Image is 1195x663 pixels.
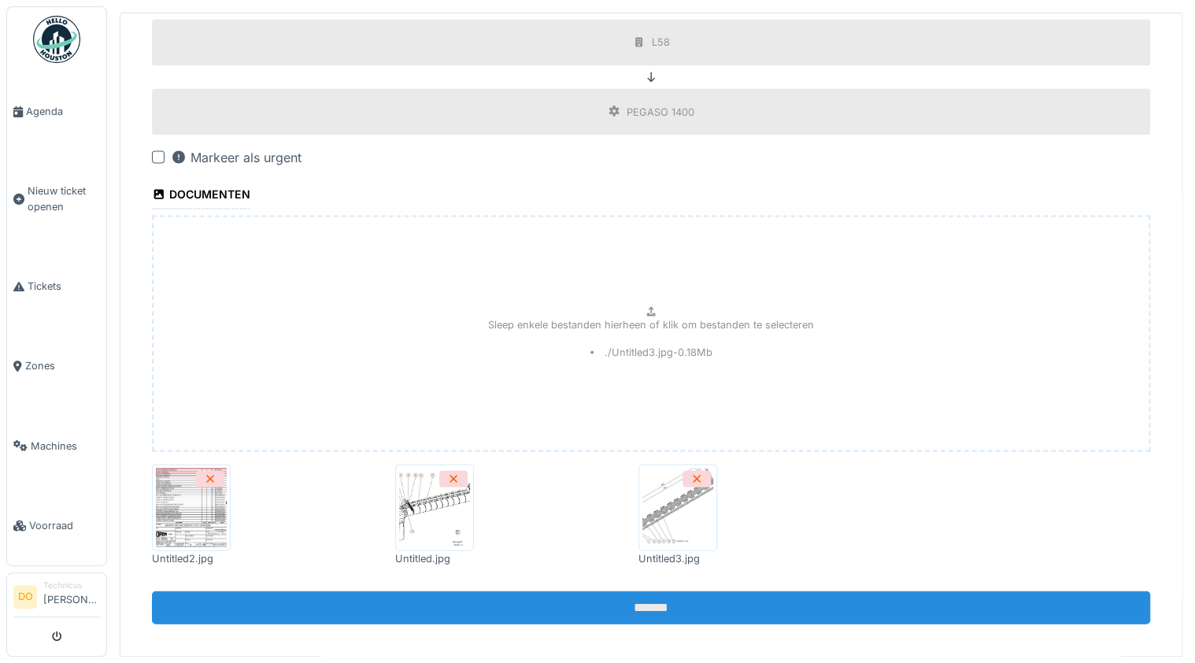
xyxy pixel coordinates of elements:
div: Untitled.jpg [395,550,474,565]
span: Voorraad [29,518,100,533]
div: PEGASO 1400 [627,104,694,119]
img: Badge_color-CXgf-gQk.svg [33,16,80,63]
a: Agenda [7,72,106,151]
a: Tickets [7,246,106,326]
img: rg5464zo98sw6f28n4wuerdpye75 [156,468,227,546]
span: Agenda [26,104,100,119]
a: Machines [7,406,106,486]
div: Technicus [43,580,100,591]
p: Sleep enkele bestanden hierheen of klik om bestanden te selecteren [488,317,814,331]
a: Voorraad [7,486,106,565]
div: L58 [652,35,670,50]
div: Documenten [152,182,250,209]
img: qlufe4xyz53e6trnmol0cdwt7rtr [642,468,713,546]
div: Markeer als urgent [171,147,302,166]
img: n8s9sxo8n0uydnuuwgqh44d9d5nq [399,468,470,546]
a: Zones [7,326,106,406]
a: Nieuw ticket openen [7,151,106,246]
li: ./Untitled3.jpg - 0.18 Mb [590,344,712,359]
div: Untitled2.jpg [152,550,231,565]
li: [PERSON_NAME] [43,580,100,613]
li: DO [13,585,37,609]
span: Nieuw ticket openen [28,183,100,213]
a: DO Technicus[PERSON_NAME] [13,580,100,617]
div: Untitled3.jpg [638,550,717,565]
span: Zones [25,358,100,373]
span: Tickets [28,279,100,294]
span: Machines [31,439,100,454]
